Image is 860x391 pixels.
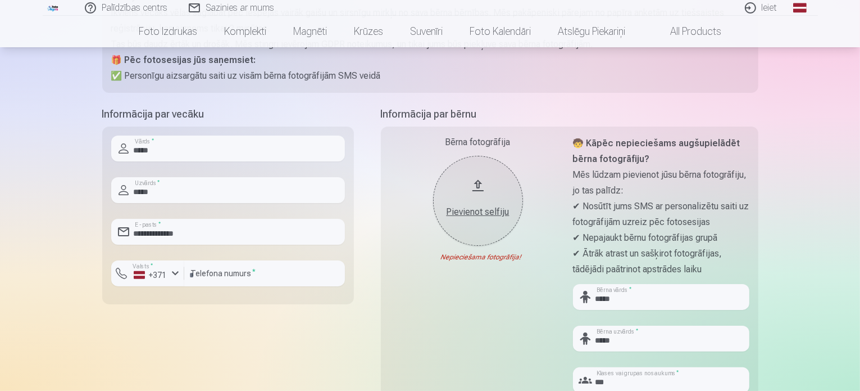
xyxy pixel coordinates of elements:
[134,269,167,281] div: +371
[125,16,211,47] a: Foto izdrukas
[639,16,735,47] a: All products
[47,5,60,11] img: /fa1
[111,260,184,286] button: Valsts*+371
[211,16,280,47] a: Komplekti
[573,138,740,164] strong: 🧒 Kāpēc nepieciešams augšupielādēt bērna fotogrāfiju?
[102,106,354,122] h5: Informācija par vecāku
[456,16,544,47] a: Foto kalendāri
[573,199,749,230] p: ✔ Nosūtīt jums SMS ar personalizētu saiti uz fotogrāfijām uzreiz pēc fotosesijas
[433,156,523,246] button: Pievienot selfiju
[280,16,340,47] a: Magnēti
[111,68,749,84] p: ✅ Personīgu aizsargātu saiti uz visām bērna fotogrāfijām SMS veidā
[129,262,157,271] label: Valsts
[444,205,512,219] div: Pievienot selfiju
[573,167,749,199] p: Mēs lūdzam pievienot jūsu bērna fotogrāfiju, jo tas palīdz:
[397,16,456,47] a: Suvenīri
[340,16,397,47] a: Krūzes
[390,253,566,262] div: Nepieciešama fotogrāfija!
[111,55,256,65] strong: 🎁 Pēc fotosesijas jūs saņemsiet:
[390,136,566,149] div: Bērna fotogrāfija
[573,246,749,277] p: ✔ Ātrāk atrast un sašķirot fotogrāfijas, tādējādi paātrinot apstrādes laiku
[573,230,749,246] p: ✔ Nepajaukt bērnu fotogrāfijas grupā
[381,106,758,122] h5: Informācija par bērnu
[544,16,639,47] a: Atslēgu piekariņi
